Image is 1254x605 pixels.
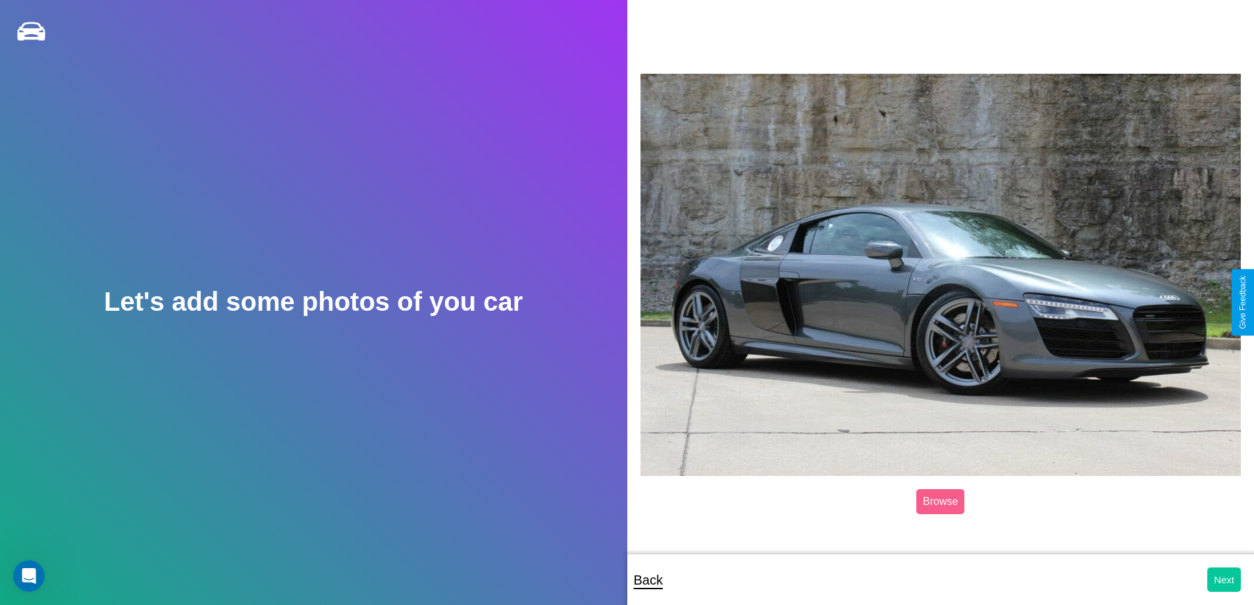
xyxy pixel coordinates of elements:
div: Give Feedback [1238,276,1247,329]
label: Browse [916,489,964,514]
h2: Let's add some photos of you car [104,287,523,317]
button: Next [1207,567,1241,592]
p: Back [634,568,663,592]
img: posted [640,74,1241,477]
iframe: Intercom live chat [13,560,45,592]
